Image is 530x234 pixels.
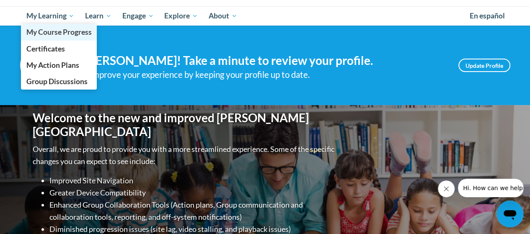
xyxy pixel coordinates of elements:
[49,199,336,223] li: Enhanced Group Collaboration Tools (Action plans, Group communication and collaboration tools, re...
[26,11,74,21] span: My Learning
[21,24,97,40] a: My Course Progress
[21,6,80,26] a: My Learning
[26,28,91,36] span: My Course Progress
[21,73,97,90] a: Group Discussions
[85,11,111,21] span: Learn
[26,44,65,53] span: Certificates
[464,7,510,25] a: En español
[496,201,523,227] iframe: Button to launch messaging window
[80,6,117,26] a: Learn
[117,6,159,26] a: Engage
[49,175,336,187] li: Improved Site Navigation
[49,187,336,199] li: Greater Device Compatibility
[70,54,446,68] h4: Hi [PERSON_NAME]! Take a minute to review your profile.
[458,59,510,72] a: Update Profile
[26,77,87,86] span: Group Discussions
[70,68,446,82] div: Help improve your experience by keeping your profile up to date.
[21,41,97,57] a: Certificates
[458,179,523,197] iframe: Message from company
[20,6,510,26] div: Main menu
[203,6,243,26] a: About
[33,111,336,139] h1: Welcome to the new and improved [PERSON_NAME][GEOGRAPHIC_DATA]
[33,143,336,167] p: Overall, we are proud to provide you with a more streamlined experience. Some of the specific cha...
[470,11,505,20] span: En español
[209,11,237,21] span: About
[20,46,58,84] img: Profile Image
[159,6,203,26] a: Explore
[438,180,455,197] iframe: Close message
[21,57,97,73] a: My Action Plans
[164,11,198,21] span: Explore
[122,11,154,21] span: Engage
[26,61,79,69] span: My Action Plans
[5,6,68,13] span: Hi. How can we help?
